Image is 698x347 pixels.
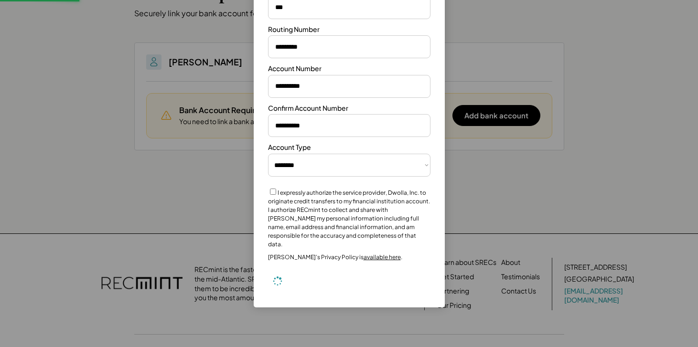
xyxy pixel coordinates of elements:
[268,253,402,261] div: [PERSON_NAME]’s Privacy Policy is .
[268,189,430,248] label: I expressly authorize the service provider, Dwolla, Inc. to originate credit transfers to my fina...
[268,25,320,34] div: Routing Number
[364,253,401,261] a: available here
[268,64,322,74] div: Account Number
[268,104,348,113] div: Confirm Account Number
[268,143,311,152] div: Account Type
